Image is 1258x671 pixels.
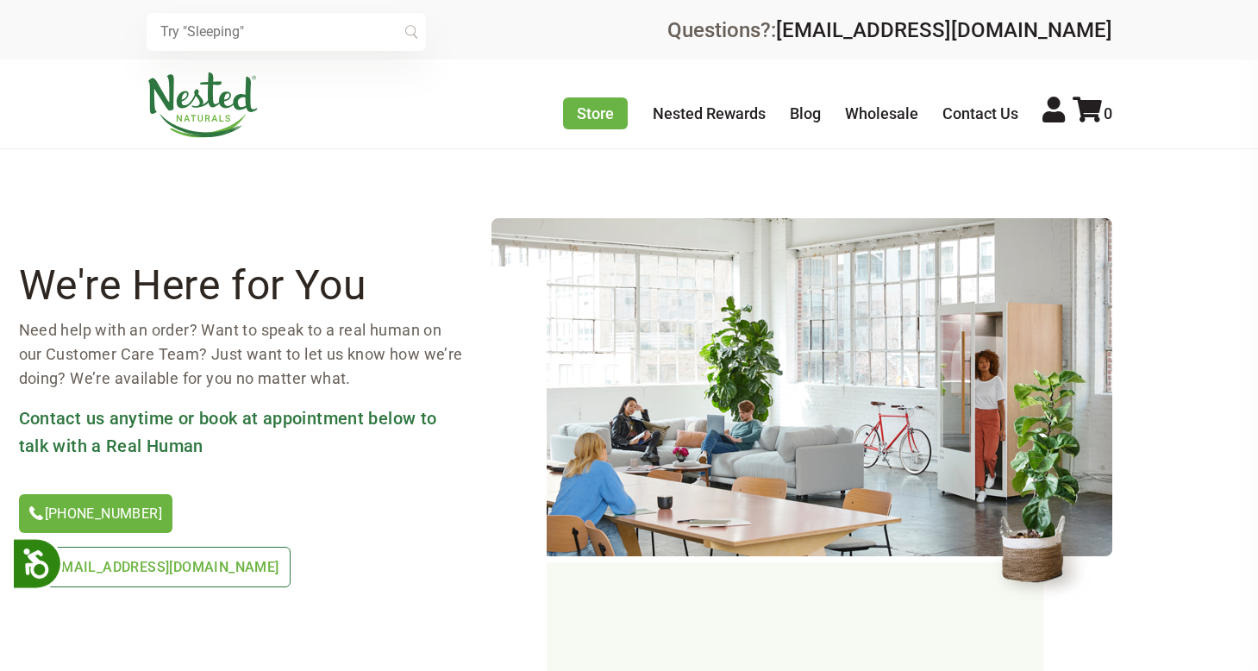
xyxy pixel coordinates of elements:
[1073,104,1112,122] a: 0
[985,348,1112,605] img: contact-header-flower.png
[790,104,821,122] a: Blog
[19,494,173,533] a: [PHONE_NUMBER]
[147,13,426,51] input: Try "Sleeping"
[147,72,259,138] img: Nested Naturals
[50,559,279,575] span: [EMAIL_ADDRESS][DOMAIN_NAME]
[667,20,1112,41] div: Questions?:
[29,506,43,520] img: icon-phone.svg
[942,104,1018,122] a: Contact Us
[563,97,628,129] a: Store
[19,404,464,460] h3: Contact us anytime or book at appointment below to talk with a Real Human
[19,267,464,304] h2: We're Here for You
[19,318,464,391] p: Need help with an order? Want to speak to a real human on our Customer Care Team? Just want to le...
[845,104,918,122] a: Wholesale
[1104,104,1112,122] span: 0
[491,218,1112,556] img: contact-header.png
[653,104,766,122] a: Nested Rewards
[776,18,1112,42] a: [EMAIL_ADDRESS][DOMAIN_NAME]
[19,547,291,587] a: [EMAIL_ADDRESS][DOMAIN_NAME]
